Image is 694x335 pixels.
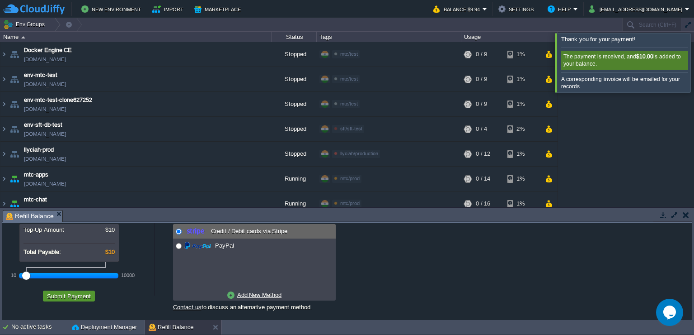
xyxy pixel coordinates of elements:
div: Usage [462,32,557,42]
button: [EMAIL_ADDRESS][DOMAIN_NAME] [589,4,685,14]
div: Top-Up Amount [23,226,115,233]
div: Stopped [272,142,317,166]
img: AMDAwAAAACH5BAEAAAAALAAAAAABAAEAAAICRAEAOw== [0,117,8,141]
span: mtc/test [340,76,358,81]
img: AMDAwAAAACH5BAEAAAAALAAAAAABAAEAAAICRAEAOw== [21,36,25,38]
div: 0 / 4 [476,117,487,141]
img: AMDAwAAAACH5BAEAAAAALAAAAAABAAEAAAICRAEAOw== [0,167,8,191]
span: [DOMAIN_NAME] [24,129,66,139]
img: AMDAwAAAACH5BAEAAAAALAAAAAABAAEAAAICRAEAOw== [0,42,8,67]
img: AMDAwAAAACH5BAEAAAAALAAAAAABAAEAAAICRAEAOw== [8,67,21,91]
div: 10000 [121,273,135,278]
iframe: chat widget [656,299,685,326]
span: llyciah/production [340,151,378,156]
img: AMDAwAAAACH5BAEAAAAALAAAAAABAAEAAAICRAEAOw== [8,42,21,67]
div: 0 / 14 [476,167,490,191]
img: paypal.png [184,240,211,251]
span: PayPal [213,242,234,249]
div: to discuss an alternative payment method. [173,301,336,311]
div: 1% [507,92,537,116]
div: Name [1,32,271,42]
div: 0 / 9 [476,92,487,116]
span: $10 [105,249,115,255]
img: AMDAwAAAACH5BAEAAAAALAAAAAABAAEAAAICRAEAOw== [8,142,21,166]
button: Marketplace [194,4,244,14]
div: Total Payable: [23,249,115,255]
span: Refill Balance [6,211,54,222]
a: [DOMAIN_NAME] [24,204,66,213]
img: AMDAwAAAACH5BAEAAAAALAAAAAABAAEAAAICRAEAOw== [0,67,8,91]
span: $10 [105,226,115,233]
button: Deployment Manager [72,323,137,332]
a: mtc-chat [24,195,47,204]
div: 1% [507,191,537,216]
div: Stopped [272,117,317,141]
button: Help [548,4,573,14]
button: New Environment [81,4,144,14]
a: [DOMAIN_NAME] [24,55,66,64]
div: The payment is received, and is added to your balance. [561,51,688,70]
div: A corresponding invoice will be emailed for your records. [561,76,688,90]
button: Env Groups [3,18,48,31]
a: env-sft-db-test [24,120,62,129]
a: Contact us [173,304,202,311]
span: sft/sft-test [340,126,362,131]
div: No active tasks [11,320,68,335]
div: Tags [317,32,461,42]
div: 1% [507,42,537,67]
span: mtc/prod [340,176,360,181]
img: stripe.png [184,226,207,237]
a: [DOMAIN_NAME] [24,154,66,163]
div: 10 [11,273,16,278]
b: $10.00 [636,53,653,60]
a: env-mtc-test-clone627252 [24,96,92,105]
img: AMDAwAAAACH5BAEAAAAALAAAAAABAAEAAAICRAEAOw== [8,117,21,141]
button: Import [152,4,186,14]
div: Stopped [272,42,317,67]
a: Add New Method [225,289,284,301]
div: 0 / 9 [476,67,487,91]
img: AMDAwAAAACH5BAEAAAAALAAAAAABAAEAAAICRAEAOw== [8,191,21,216]
a: [DOMAIN_NAME] [24,105,66,114]
button: Settings [498,4,536,14]
span: Thank you for your payment! [561,36,636,43]
a: [DOMAIN_NAME] [24,80,66,89]
img: AMDAwAAAACH5BAEAAAAALAAAAAABAAEAAAICRAEAOw== [8,167,21,191]
a: [DOMAIN_NAME] [24,179,66,188]
span: Docker Engine CE [24,46,72,55]
div: 1% [507,142,537,166]
button: Balance $9.94 [433,4,483,14]
div: Status [272,32,316,42]
div: 0 / 16 [476,191,490,216]
div: Stopped [272,92,317,116]
div: 1% [507,167,537,191]
button: Submit Payment [44,292,94,300]
u: Add New Method [237,292,281,298]
a: env-mtc-test [24,71,57,80]
div: 0 / 9 [476,42,487,67]
button: Refill Balance [149,323,194,332]
a: mtc-apps [24,170,48,179]
img: AMDAwAAAACH5BAEAAAAALAAAAAABAAEAAAICRAEAOw== [0,142,8,166]
img: AMDAwAAAACH5BAEAAAAALAAAAAABAAEAAAICRAEAOw== [0,191,8,216]
span: mtc/prod [340,201,360,206]
span: mtc/test [340,101,358,106]
span: mtc/test [340,51,358,57]
img: CloudJiffy [3,4,65,15]
div: Stopped [272,67,317,91]
div: Running [272,191,317,216]
div: 1% [507,67,537,91]
img: AMDAwAAAACH5BAEAAAAALAAAAAABAAEAAAICRAEAOw== [8,92,21,116]
div: 0 / 12 [476,142,490,166]
span: Credit / Debit cards via Stripe [209,228,287,234]
div: Running [272,167,317,191]
a: llyciah-prod [24,145,54,154]
img: AMDAwAAAACH5BAEAAAAALAAAAAABAAEAAAICRAEAOw== [0,92,8,116]
div: 2% [507,117,537,141]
